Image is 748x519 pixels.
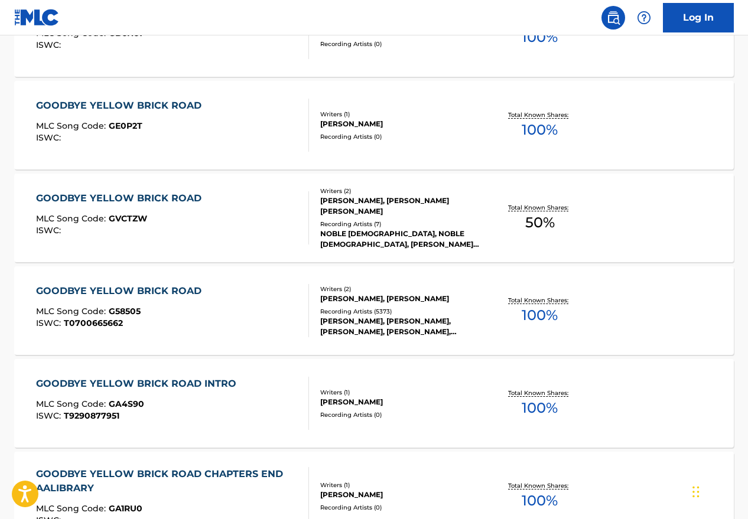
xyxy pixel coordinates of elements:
a: Public Search [601,6,625,30]
span: G58505 [109,306,141,316]
div: [PERSON_NAME] [320,489,480,500]
span: GA4S90 [109,399,144,409]
span: MLC Song Code : [36,503,109,514]
img: help [637,11,651,25]
a: GOODBYE YELLOW BRICK ROADMLC Song Code:GVCTZWISWC:Writers (2)[PERSON_NAME], [PERSON_NAME] [PERSON... [14,174,734,262]
span: 100 % [522,490,558,511]
span: T0700665662 [64,318,123,328]
div: GOODBYE YELLOW BRICK ROAD [36,99,207,113]
div: Writers ( 2 ) [320,285,480,293]
span: ISWC : [36,225,64,236]
span: MLC Song Code : [36,399,109,409]
p: Total Known Shares: [508,203,571,212]
iframe: Chat Widget [689,462,748,519]
span: ISWC : [36,40,64,50]
a: GOODBYE YELLOW BRICK ROADMLC Song Code:G58505ISWC:T0700665662Writers (2)[PERSON_NAME], [PERSON_NA... [14,266,734,355]
div: [PERSON_NAME], [PERSON_NAME] [PERSON_NAME] [320,195,480,217]
span: GA1RU0 [109,503,142,514]
span: MLC Song Code : [36,306,109,316]
span: MLC Song Code : [36,213,109,224]
div: Recording Artists ( 7 ) [320,220,480,229]
span: T9290877951 [64,410,119,421]
p: Total Known Shares: [508,481,571,490]
div: GOODBYE YELLOW BRICK ROAD [36,191,207,205]
div: Writers ( 2 ) [320,187,480,195]
span: ISWC : [36,132,64,143]
span: 100 % [522,305,558,326]
a: Log In [663,3,734,32]
div: Recording Artists ( 0 ) [320,503,480,512]
div: GOODBYE YELLOW BRICK ROAD [36,284,207,298]
div: GOODBYE YELLOW BRICK ROAD INTRO [36,377,242,391]
p: Total Known Shares: [508,389,571,397]
div: Drag [692,474,700,510]
div: Recording Artists ( 0 ) [320,410,480,419]
span: 100 % [522,27,558,48]
div: Writers ( 1 ) [320,481,480,489]
span: 100 % [522,119,558,141]
p: Total Known Shares: [508,296,571,305]
a: GOODBYE YELLOW BRICK ROAD INTROMLC Song Code:GA4S90ISWC:T9290877951Writers (1)[PERSON_NAME]Record... [14,359,734,448]
span: GE0P2T [109,120,142,131]
div: NOBLE [DEMOGRAPHIC_DATA], NOBLE [DEMOGRAPHIC_DATA], [PERSON_NAME], [PERSON_NAME], [PERSON_NAME] [... [320,229,480,250]
span: ISWC : [36,318,64,328]
div: Recording Artists ( 0 ) [320,40,480,48]
div: Writers ( 1 ) [320,110,480,119]
div: Recording Artists ( 0 ) [320,132,480,141]
img: MLC Logo [14,9,60,26]
span: GVCTZW [109,213,147,224]
img: search [606,11,620,25]
div: [PERSON_NAME], [PERSON_NAME], [PERSON_NAME], [PERSON_NAME], [PERSON_NAME], [PERSON_NAME], [PERSON... [320,316,480,337]
span: MLC Song Code : [36,120,109,131]
div: [PERSON_NAME] [320,119,480,129]
div: [PERSON_NAME] [320,397,480,407]
span: 50 % [525,212,555,233]
div: [PERSON_NAME], [PERSON_NAME] [320,293,480,304]
div: Help [632,6,656,30]
span: ISWC : [36,410,64,421]
div: GOODBYE YELLOW BRICK ROAD CHAPTERS END AALIBRARY [36,467,300,495]
div: Writers ( 1 ) [320,388,480,397]
span: 100 % [522,397,558,419]
p: Total Known Shares: [508,110,571,119]
div: Recording Artists ( 5373 ) [320,307,480,316]
a: GOODBYE YELLOW BRICK ROADMLC Song Code:GE0P2TISWC:Writers (1)[PERSON_NAME]Recording Artists (0)To... [14,81,734,169]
